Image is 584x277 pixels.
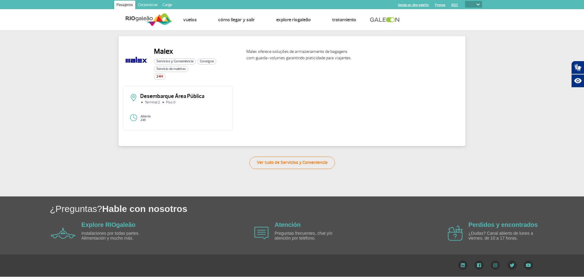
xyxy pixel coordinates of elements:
span: Hable con nosotros [102,204,187,214]
a: Prensa [435,3,445,7]
a: tienda on-line galeOn [398,3,429,7]
a: Vuelos [183,17,197,23]
a: Cómo llegar y salir [218,17,255,23]
span: Consigna [197,58,216,64]
span: 24H [154,74,165,80]
a: Perdidos y encontrados [468,221,538,228]
img: Instagram [491,261,500,270]
strong: Abierto [140,114,151,118]
a: RQS [451,3,458,7]
button: Abrir tradutor de língua de sinais. [571,61,584,74]
p: Preguntas frecuentes, chat y/o atención por teléfono. [275,231,345,241]
p: ¿Dudas? Canal abierto de lunes a viernes, de 10 a 17 horas. [468,231,538,241]
img: Malex-logo_0.png [123,47,149,73]
h2: Malex [154,47,241,56]
img: Facebook [474,261,484,270]
img: airplane icon [51,228,75,239]
div: Plugin de acessibilidade da Hand Talk. [571,61,584,88]
a: Explore RIOgaleão [82,221,136,228]
h1: ¿Preguntas? [50,203,584,215]
p: Desembarque Área Pública [140,94,226,99]
img: airplane icon [254,227,269,239]
a: Cargo [160,1,175,10]
a: Explore RIOgaleão [276,17,311,23]
a: Pasajeros [114,1,135,10]
img: YouTube [524,261,533,270]
span: Servicio de maletas [154,66,188,72]
p: Instalaciones por todas partes. Alimentación y mucho más. [82,231,151,241]
p: Malex oferece soluções de armazenamento de bagagens com guarda-volumes garantindo praticidade par... [246,48,356,61]
img: airplane icon [448,226,463,241]
li: Piso 0 [162,101,177,104]
p: 24h [140,118,226,122]
img: LinkedIn [458,261,468,270]
span: Servicios y Conveniencia [154,58,196,64]
a: Corporativo [135,1,160,10]
a: Tratamiento [332,17,356,23]
a: Ver tudo de Servicios y Conveniencia [249,157,335,169]
a: Atención [275,221,301,228]
li: Terminal 2 [140,101,162,104]
button: Abrir recursos assistivos. [571,74,584,88]
img: Twitter [507,261,517,270]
